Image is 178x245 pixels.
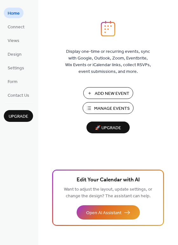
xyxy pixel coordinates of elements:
[4,110,33,122] button: Upgrade
[4,35,23,45] a: Views
[8,79,17,85] span: Form
[86,122,130,133] button: 🚀 Upgrade
[8,65,24,72] span: Settings
[86,210,121,216] span: Open AI Assistant
[4,49,25,59] a: Design
[4,62,28,73] a: Settings
[8,92,29,99] span: Contact Us
[95,90,129,97] span: Add New Event
[4,76,21,87] a: Form
[94,105,130,112] span: Manage Events
[64,185,152,200] span: Want to adjust the layout, update settings, or change the design? The assistant can help.
[77,176,140,185] span: Edit Your Calendar with AI
[4,8,24,18] a: Home
[101,21,115,37] img: logo_icon.svg
[8,51,22,58] span: Design
[4,90,33,100] a: Contact Us
[8,24,24,31] span: Connect
[83,87,133,99] button: Add New Event
[4,21,28,32] a: Connect
[9,113,28,120] span: Upgrade
[8,38,19,44] span: Views
[8,10,20,17] span: Home
[83,102,133,114] button: Manage Events
[77,205,140,220] button: Open AI Assistant
[90,124,126,132] span: 🚀 Upgrade
[65,48,151,75] span: Display one-time or recurring events, sync with Google, Outlook, Zoom, Eventbrite, Wix Events or ...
